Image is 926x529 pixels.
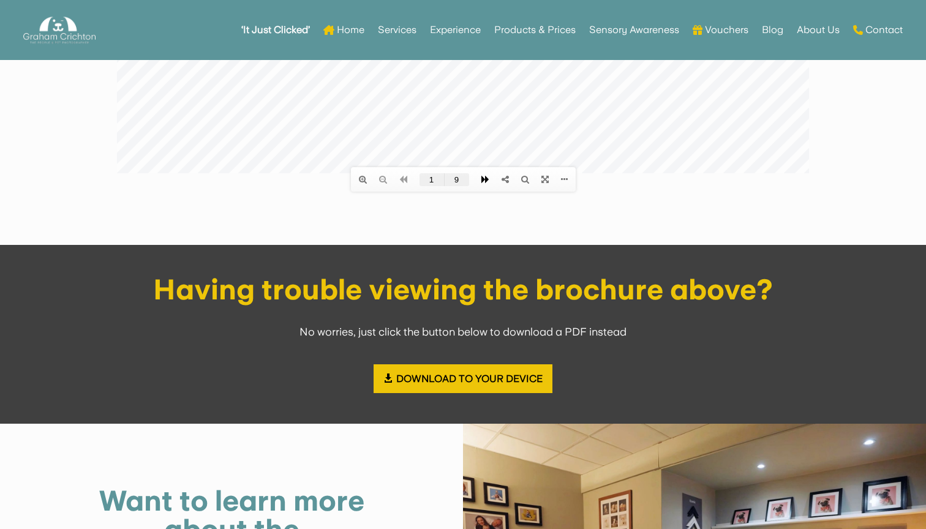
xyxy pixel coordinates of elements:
input: 1 [303,425,328,438]
a: ‘It Just Clicked’ [241,6,310,54]
span: No worries, just click the button below to download a PDF instead [299,325,627,338]
a: About Us [797,6,840,54]
a: Sensory Awareness [589,6,679,54]
i: More [444,427,451,435]
a: Contact [853,6,903,54]
i: Search [404,427,412,435]
input: 1 [328,425,352,438]
a: Download to your device [374,364,552,393]
i: Zoom in [242,427,250,435]
a: Products & Prices [494,6,576,54]
a: Vouchers [693,6,748,54]
i: Next page [364,427,372,435]
a: Services [378,6,416,54]
h1: Having trouble viewing the brochure above? [31,276,895,310]
a: Experience [430,6,481,54]
i: Full screen [424,427,432,435]
a: Blog [762,6,783,54]
strong: ‘It Just Clicked’ [241,26,310,34]
img: Graham Crichton Photography Logo [23,13,96,47]
i: Next page [668,209,680,241]
a: Home [323,6,364,54]
i: Share [385,427,392,435]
